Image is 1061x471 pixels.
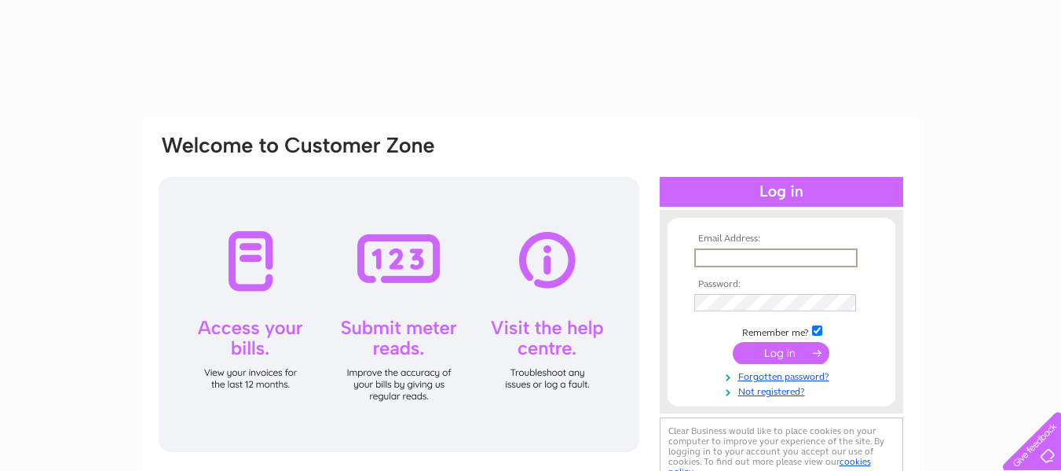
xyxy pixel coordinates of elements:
[733,342,829,364] input: Submit
[690,279,873,290] th: Password:
[694,368,873,383] a: Forgotten password?
[690,234,873,245] th: Email Address:
[690,323,873,339] td: Remember me?
[694,383,873,398] a: Not registered?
